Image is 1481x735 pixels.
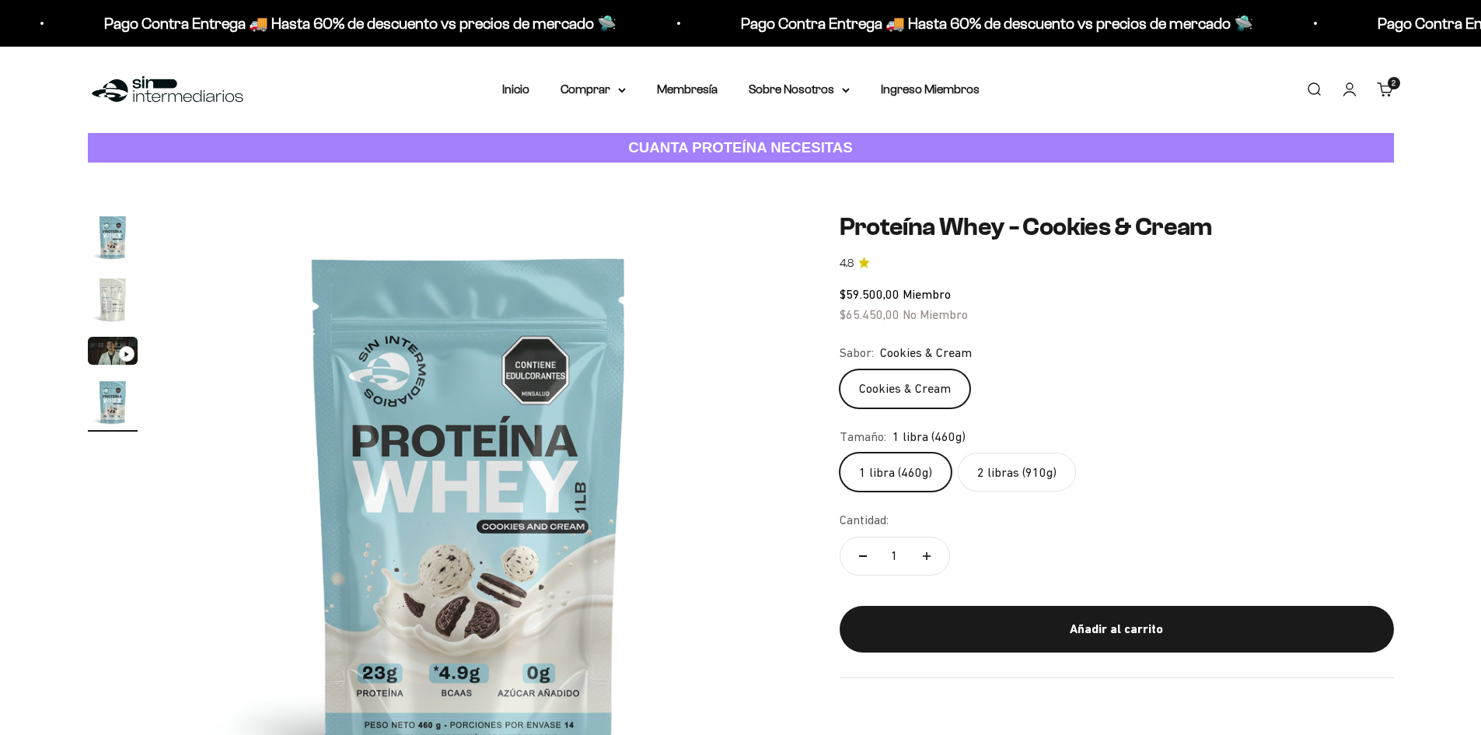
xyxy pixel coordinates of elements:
a: Ingreso Miembros [881,82,980,96]
a: CUANTA PROTEÍNA NECESITAS [88,133,1394,163]
p: Pago Contra Entrega 🚚 Hasta 60% de descuento vs precios de mercado 🛸 [719,11,1231,36]
button: Ir al artículo 4 [88,377,138,432]
summary: Comprar [561,79,626,100]
button: Reducir cantidad [840,537,885,575]
button: Añadir al carrito [840,606,1394,653]
p: Pago Contra Entrega 🚚 Hasta 60% de descuento vs precios de mercado 🛸 [82,11,595,36]
button: Aumentar cantidad [904,537,949,575]
h1: Proteína Whey - Cookies & Cream [840,212,1394,242]
div: Añadir al carrito [871,619,1363,639]
span: $65.450,00 [840,307,899,321]
button: Ir al artículo 1 [88,212,138,267]
a: Membresía [657,82,718,96]
label: Cantidad: [840,510,889,530]
img: Proteína Whey - Cookies & Cream [88,377,138,427]
span: No Miembro [903,307,968,321]
button: Ir al artículo 2 [88,275,138,329]
span: 4.8 [840,255,854,272]
legend: Tamaño: [840,427,886,447]
img: Proteína Whey - Cookies & Cream [88,212,138,262]
legend: Sabor: [840,343,874,363]
span: $59.500,00 [840,287,899,301]
strong: CUANTA PROTEÍNA NECESITAS [628,139,853,156]
summary: Sobre Nosotros [749,79,850,100]
a: 4.84.8 de 5.0 estrellas [840,255,1394,272]
span: 2 [1392,79,1395,87]
span: Miembro [903,287,951,301]
img: Proteína Whey - Cookies & Cream [88,275,138,324]
span: 1 libra (460g) [892,427,966,447]
button: Ir al artículo 3 [88,337,138,369]
a: Inicio [502,82,529,96]
span: Cookies & Cream [880,343,972,363]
